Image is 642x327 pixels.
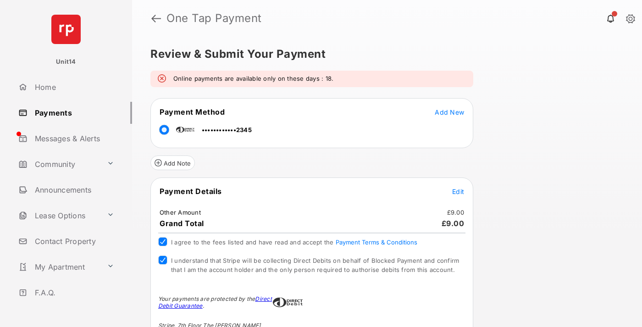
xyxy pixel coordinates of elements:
[15,127,132,150] a: Messages & Alerts
[452,188,464,195] span: Edit
[15,153,103,175] a: Community
[159,208,201,216] td: Other Amount
[171,238,417,246] span: I agree to the fees listed and have read and accept the
[158,295,273,309] div: Your payments are protected by the .
[51,15,81,44] img: svg+xml;base64,PHN2ZyB4bWxucz0iaHR0cDovL3d3dy53My5vcmcvMjAwMC9zdmciIHdpZHRoPSI2NCIgaGVpZ2h0PSI2NC...
[150,49,616,60] h5: Review & Submit Your Payment
[442,219,465,228] span: £9.00
[15,230,132,252] a: Contact Property
[452,187,464,196] button: Edit
[435,108,464,116] span: Add New
[15,179,132,201] a: Announcements
[202,126,252,133] span: ••••••••••••2345
[150,155,195,170] button: Add Note
[435,107,464,116] button: Add New
[160,107,225,116] span: Payment Method
[15,256,103,278] a: My Apartment
[447,208,465,216] td: £9.00
[15,205,103,227] a: Lease Options
[166,13,262,24] strong: One Tap Payment
[15,76,132,98] a: Home
[160,219,204,228] span: Grand Total
[15,282,132,304] a: F.A.Q.
[336,238,417,246] button: I agree to the fees listed and have read and accept the
[173,74,333,83] em: Online payments are available only on these days : 18.
[15,102,132,124] a: Payments
[171,257,459,273] span: I understand that Stripe will be collecting Direct Debits on behalf of Blocked Payment and confir...
[158,295,272,309] a: Direct Debit Guarantee
[160,187,222,196] span: Payment Details
[56,57,76,67] p: Unit14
